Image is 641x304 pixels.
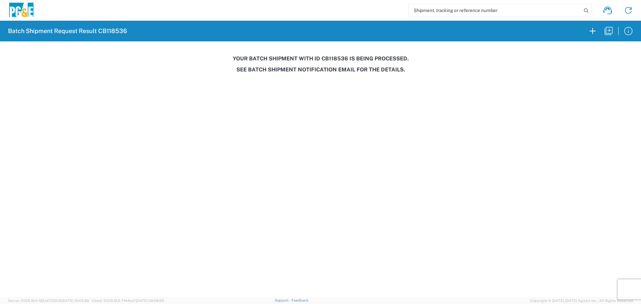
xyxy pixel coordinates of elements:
h2: Batch Shipment Request Result CB118536 [8,27,127,35]
h3: Your batch shipment with id CB118536 is being processed. [5,55,636,62]
span: [DATE] 10:05:38 [62,299,89,303]
span: Server: 2025.19.0-192a4753216 [8,299,89,303]
a: Feedback [291,298,308,302]
a: Support [275,298,291,302]
span: Copyright © [DATE]-[DATE] Agistix Inc., All Rights Reserved [530,298,633,304]
h3: See Batch Shipment Notification email for the details. [5,66,636,73]
span: [DATE] 09:58:55 [136,299,164,303]
input: Shipment, tracking or reference number [409,4,582,17]
img: pge [8,3,35,18]
span: Client: 2025.19.0-7f44ea7 [92,299,164,303]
